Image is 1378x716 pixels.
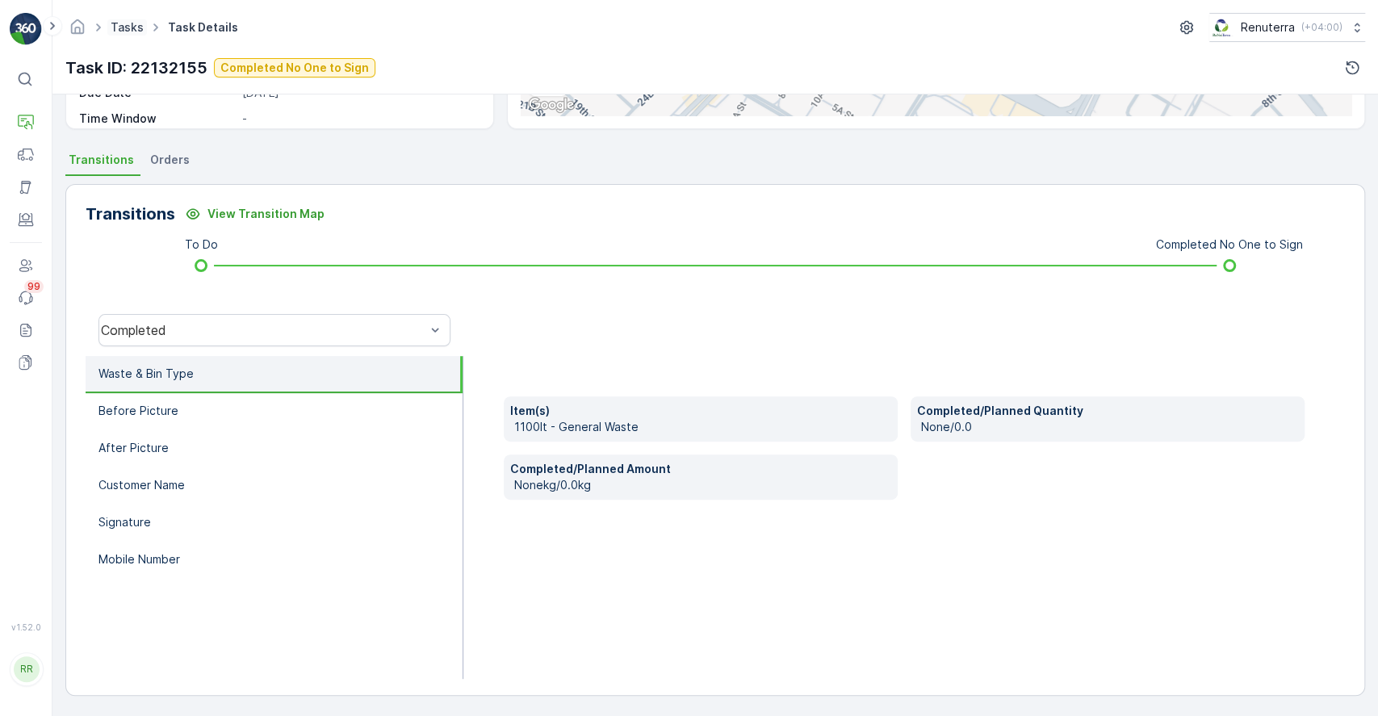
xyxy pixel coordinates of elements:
img: logo [10,13,42,45]
p: Renuterra [1241,19,1295,36]
span: Task Details [165,19,241,36]
p: Mobile Number [98,551,180,567]
span: v 1.52.0 [10,622,42,632]
p: Completed No One to Sign [220,60,369,76]
p: None/0.0 [921,419,1298,435]
button: RR [10,635,42,703]
div: Completed [101,323,425,337]
div: RR [14,656,40,682]
a: 99 [10,282,42,314]
p: Signature [98,514,151,530]
p: Transitions [86,202,175,226]
p: 1100lt - General Waste [514,419,891,435]
p: Time Window [79,111,236,127]
img: Google [525,94,578,115]
p: After Picture [98,440,169,456]
button: Completed No One to Sign [214,58,375,77]
a: Tasks [111,20,144,34]
button: View Transition Map [175,201,334,227]
p: 99 [27,280,40,293]
p: - [242,111,477,127]
img: Screenshot_2024-07-26_at_13.33.01.png [1209,19,1234,36]
p: ( +04:00 ) [1301,21,1342,34]
p: Before Picture [98,403,178,419]
button: Renuterra(+04:00) [1209,13,1365,42]
p: Waste & Bin Type [98,366,194,382]
p: Nonekg/0.0kg [514,477,891,493]
p: Completed/Planned Quantity [917,403,1298,419]
a: Open this area in Google Maps (opens a new window) [525,94,578,115]
p: Item(s) [510,403,891,419]
p: To Do [185,237,218,253]
span: Orders [150,152,190,168]
span: Transitions [69,152,134,168]
p: View Transition Map [207,206,325,222]
p: Customer Name [98,477,185,493]
p: Completed/Planned Amount [510,461,891,477]
p: Completed No One to Sign [1156,237,1303,253]
a: Homepage [69,24,86,38]
p: Task ID: 22132155 [65,56,207,80]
